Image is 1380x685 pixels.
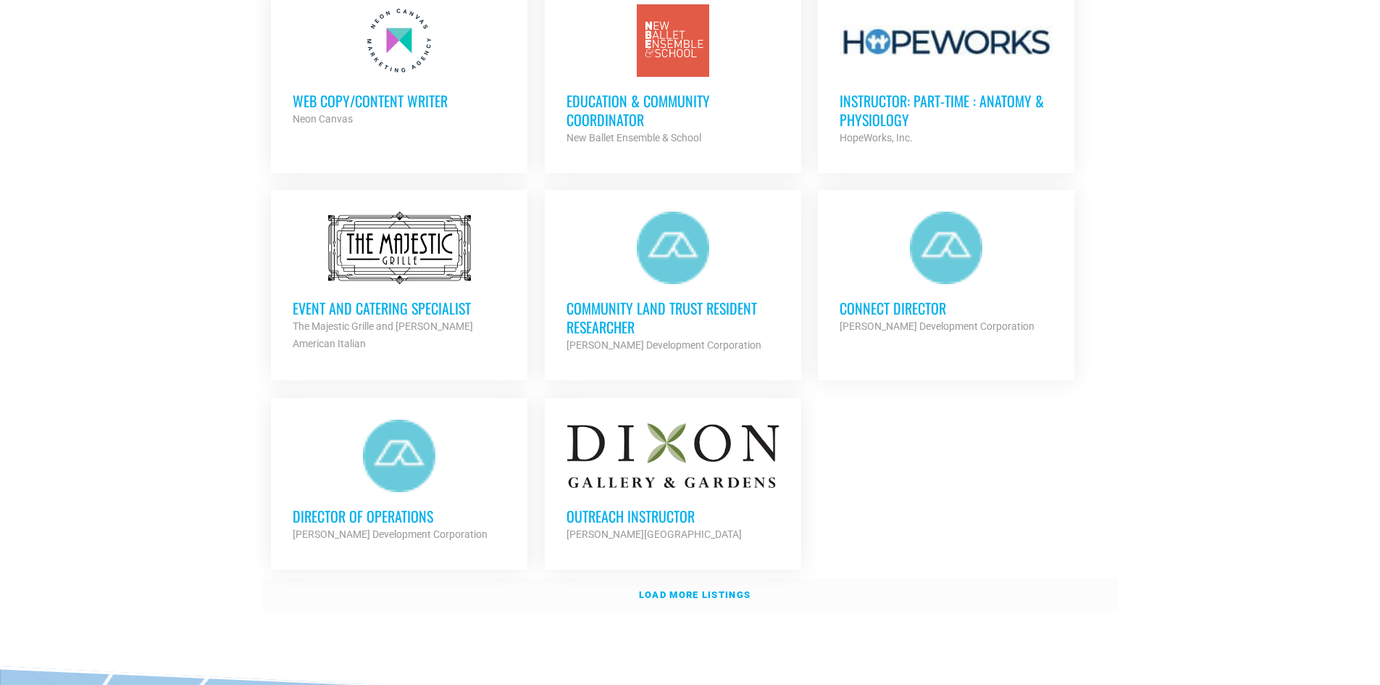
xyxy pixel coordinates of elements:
strong: [PERSON_NAME][GEOGRAPHIC_DATA] [566,528,742,540]
strong: [PERSON_NAME] Development Corporation [293,528,488,540]
strong: HopeWorks, Inc. [840,132,913,144]
h3: Instructor: Part-Time : Anatomy & Physiology [840,91,1053,129]
h3: Event and Catering Specialist [293,299,506,317]
strong: The Majestic Grille and [PERSON_NAME] American Italian [293,320,473,349]
a: Outreach Instructor [PERSON_NAME][GEOGRAPHIC_DATA] [545,398,801,565]
h3: Outreach Instructor [566,507,779,526]
h3: Director of Operations [293,507,506,526]
h3: Connect Director [840,299,1053,317]
strong: [PERSON_NAME] Development Corporation [840,320,1034,332]
a: Community Land Trust Resident Researcher [PERSON_NAME] Development Corporation [545,190,801,375]
h3: Community Land Trust Resident Researcher [566,299,779,336]
strong: New Ballet Ensemble & School [566,132,701,144]
a: Event and Catering Specialist The Majestic Grille and [PERSON_NAME] American Italian [271,190,527,374]
strong: [PERSON_NAME] Development Corporation [566,339,761,351]
a: Director of Operations [PERSON_NAME] Development Corporation [271,398,527,565]
h3: Education & Community Coordinator [566,91,779,129]
a: Load more listings [263,578,1118,612]
strong: Neon Canvas [293,113,353,125]
strong: Load more listings [639,589,750,600]
h3: Web Copy/Content Writer [293,91,506,110]
a: Connect Director [PERSON_NAME] Development Corporation [818,190,1074,357]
